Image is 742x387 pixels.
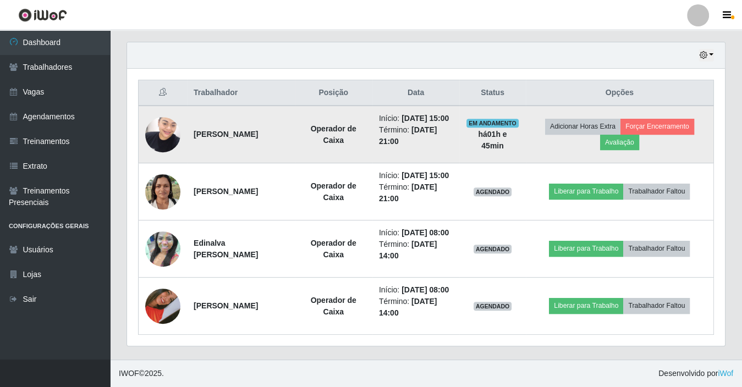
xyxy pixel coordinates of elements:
img: 1650687338616.jpeg [145,218,180,280]
strong: há 01 h e 45 min [478,130,507,150]
th: Posição [295,80,372,106]
strong: [PERSON_NAME] [194,187,258,196]
button: Liberar para Trabalho [549,184,623,199]
strong: Operador de Caixa [311,239,356,259]
img: 1720809249319.jpeg [145,168,180,215]
button: Trabalhador Faltou [623,241,690,256]
img: 1732041144811.jpeg [145,275,180,338]
strong: [PERSON_NAME] [194,301,258,310]
th: Data [372,80,459,106]
button: Forçar Encerramento [620,119,694,134]
th: Opções [526,80,714,106]
span: Desenvolvido por [658,368,733,379]
img: 1652038178579.jpeg [145,111,180,158]
li: Início: [379,170,453,181]
li: Término: [379,239,453,262]
th: Status [459,80,525,106]
img: CoreUI Logo [18,8,67,22]
time: [DATE] 15:00 [402,114,449,123]
button: Liberar para Trabalho [549,241,623,256]
span: IWOF [119,369,139,378]
span: © 2025 . [119,368,164,379]
strong: Operador de Caixa [311,181,356,202]
span: EM ANDAMENTO [466,119,519,128]
button: Liberar para Trabalho [549,298,623,313]
span: AGENDADO [474,302,512,311]
li: Início: [379,227,453,239]
a: iWof [718,369,733,378]
li: Início: [379,284,453,296]
li: Término: [379,124,453,147]
button: Trabalhador Faltou [623,184,690,199]
button: Avaliação [600,135,639,150]
th: Trabalhador [187,80,295,106]
strong: Edinalva [PERSON_NAME] [194,239,258,259]
time: [DATE] 08:00 [402,228,449,237]
time: [DATE] 08:00 [402,285,449,294]
strong: Operador de Caixa [311,296,356,316]
button: Trabalhador Faltou [623,298,690,313]
li: Início: [379,113,453,124]
li: Término: [379,181,453,204]
strong: Operador de Caixa [311,124,356,145]
button: Adicionar Horas Extra [545,119,620,134]
time: [DATE] 15:00 [402,171,449,180]
li: Término: [379,296,453,319]
strong: [PERSON_NAME] [194,130,258,139]
span: AGENDADO [474,245,512,253]
span: AGENDADO [474,187,512,196]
